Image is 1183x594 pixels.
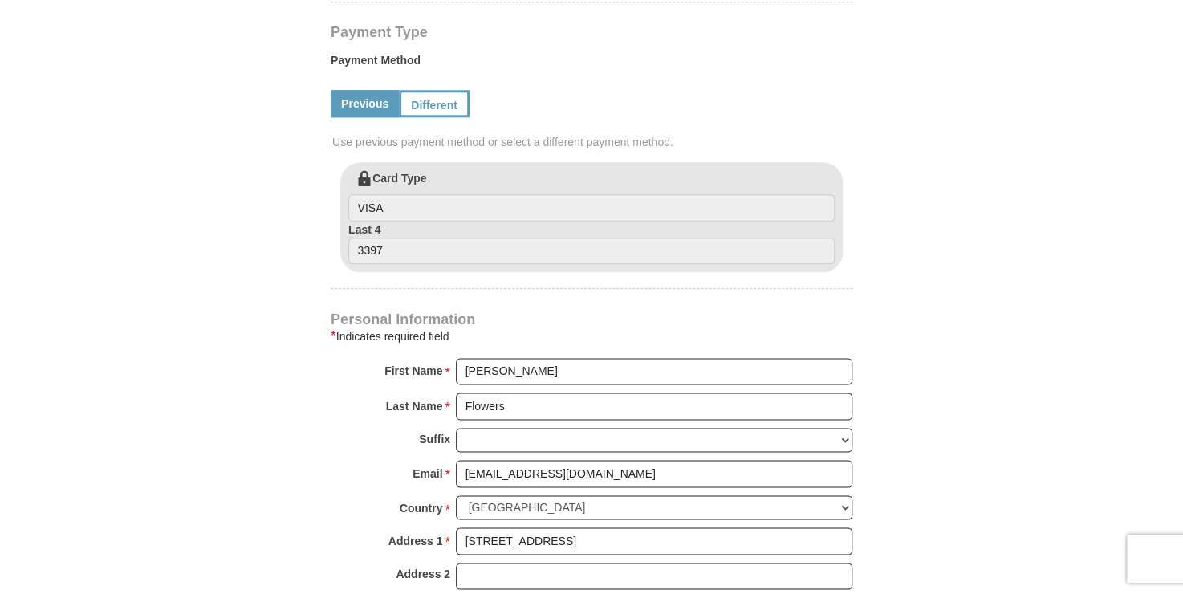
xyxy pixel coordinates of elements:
[419,428,450,450] strong: Suffix
[331,26,852,39] h4: Payment Type
[331,327,852,346] div: Indicates required field
[348,222,835,265] label: Last 4
[331,52,852,76] label: Payment Method
[413,462,442,485] strong: Email
[348,194,835,222] input: Card Type
[348,238,835,265] input: Last 4
[332,134,854,150] span: Use previous payment method or select a different payment method.
[400,497,443,519] strong: Country
[386,395,443,417] strong: Last Name
[384,360,442,382] strong: First Name
[399,90,470,117] a: Different
[348,170,835,222] label: Card Type
[396,563,450,585] strong: Address 2
[388,530,443,552] strong: Address 1
[331,90,399,117] a: Previous
[331,313,852,326] h4: Personal Information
